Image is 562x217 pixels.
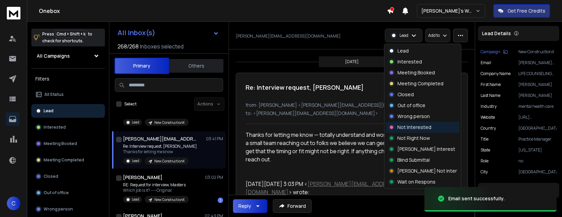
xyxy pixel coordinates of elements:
p: Blind Submittal [397,157,430,163]
p: All Status [44,92,64,97]
p: Closed [44,174,58,179]
p: [PERSON_NAME][EMAIL_ADDRESS][DOMAIN_NAME] [518,60,557,66]
div: Thanks for letting me know — totally understand and won’t contact again. We’re a small team reach... [246,131,444,163]
p: [PERSON_NAME] [518,93,557,98]
p: [DATE] [345,59,359,64]
p: Which job is it? -----Original [123,188,189,193]
p: Lead Details [482,30,511,37]
p: Lead [397,47,409,54]
div: Reply [238,203,251,209]
button: Others [169,58,223,73]
p: Company Name [481,71,511,76]
span: Cmd + Shift + k [56,30,87,38]
p: to: <[PERSON_NAME][EMAIL_ADDRESS][DOMAIN_NAME]> [246,110,458,117]
p: Last Name [481,93,500,98]
p: Lead [400,33,408,38]
h1: [PERSON_NAME] [123,174,162,181]
p: Meeting Booked [397,69,435,76]
span: C [7,197,20,210]
p: RE: Request for interview, Masters [123,182,189,188]
p: LIFE COUNSELING INSTITUTE [518,71,557,76]
p: Interested [397,58,422,65]
p: First Name [481,82,501,87]
a: [PERSON_NAME][EMAIL_ADDRESS][DOMAIN_NAME] [246,180,399,196]
p: 03:41 PM [206,136,223,142]
p: New ConstructionX [154,120,185,125]
p: [PERSON_NAME][EMAIL_ADDRESS][DOMAIN_NAME] [236,33,341,39]
p: Out of office [397,102,425,109]
p: [PERSON_NAME] Not Inter [397,168,457,174]
h1: All Inbox(s) [118,29,155,36]
p: mental health care [518,104,557,109]
p: Lead [132,158,139,163]
p: New ConstructionX [154,159,185,164]
p: [PERSON_NAME]'s Workspace [421,8,475,14]
p: from: [PERSON_NAME] <[PERSON_NAME][EMAIL_ADDRESS][DOMAIN_NAME]> [246,102,458,108]
p: industry [481,104,497,109]
p: Lead [132,120,139,125]
p: Email [481,60,491,66]
h1: [PERSON_NAME][EMAIL_ADDRESS][DOMAIN_NAME] [123,135,198,142]
h1: Onebox [39,7,387,15]
p: Lead [132,197,139,202]
p: City [481,169,488,175]
p: Meeting Completed [397,80,443,87]
h3: Filters [31,74,105,84]
p: [URL][DOMAIN_NAME] [518,115,557,120]
p: Closed [397,91,414,98]
p: State [481,147,490,153]
h1: Re: Interview request, [PERSON_NAME] [246,83,364,92]
p: Get Free Credits [508,8,545,14]
p: Lead [44,108,53,114]
p: [PERSON_NAME] [518,82,557,87]
label: Select [124,101,137,107]
button: Forward [273,199,312,213]
p: Not Interested [397,124,432,131]
div: 1 [218,198,223,203]
button: Primary [114,58,169,74]
h1: All Campaigns [37,53,70,59]
p: Practice Manager [518,136,557,142]
p: Interested [44,125,66,130]
p: 03:02 PM [205,175,223,180]
p: New ConstructionX [518,49,557,55]
p: role [481,158,488,164]
p: Not Right Now [397,135,430,142]
h3: Inboxes selected [140,42,184,50]
div: [DATE][DATE] 3:03 PM < > wrote: [246,180,444,196]
p: Wait on Respons [397,178,436,185]
p: Out of office [44,190,69,196]
p: Wrong person [44,206,73,212]
p: [PERSON_NAME] Interest [397,146,455,153]
img: logo [7,7,20,19]
p: website [481,115,495,120]
p: New ConstructionX [154,197,185,202]
p: Re: Interview request, [PERSON_NAME] [123,144,197,149]
p: no [518,158,557,164]
p: Country [481,126,496,131]
p: Press to check for shortcuts. [42,31,92,44]
p: Meeting Booked [44,141,77,146]
p: [US_STATE] [518,147,557,153]
p: Add to [428,33,440,38]
p: Campaign [481,49,500,55]
span: 268 / 268 [118,42,139,50]
p: title [481,136,488,142]
p: [GEOGRAPHIC_DATA] [518,169,557,175]
p: Meeting Completed [44,157,84,163]
p: Thanks for letting me know [123,149,197,155]
p: Wrong person [397,113,430,120]
p: [GEOGRAPHIC_DATA] [518,126,557,131]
